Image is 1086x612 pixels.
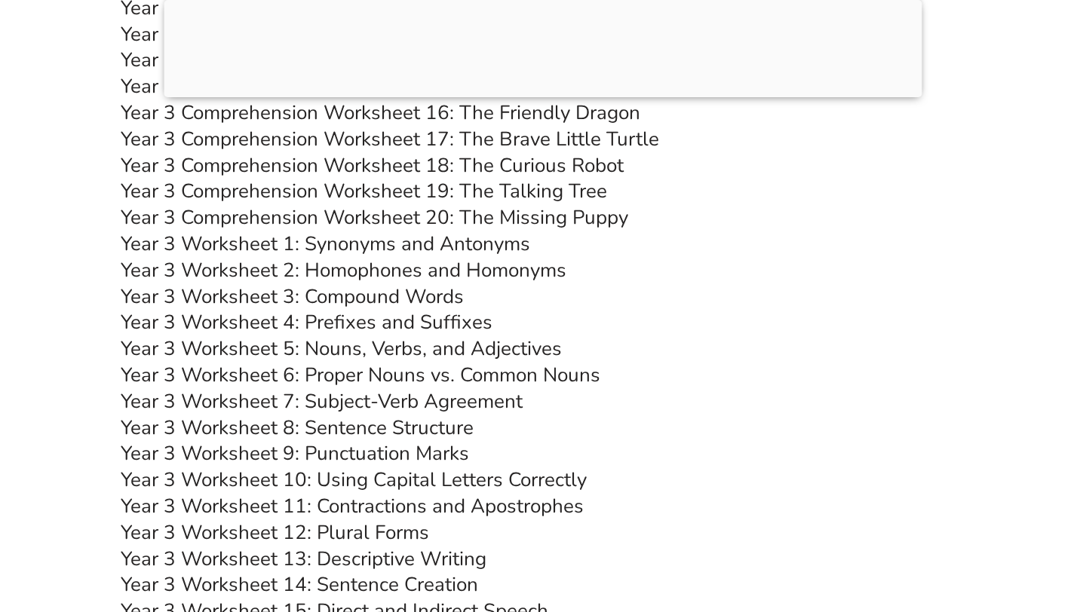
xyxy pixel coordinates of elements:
[121,546,486,572] a: Year 3 Worksheet 13: Descriptive Writing
[121,467,587,493] a: Year 3 Worksheet 10: Using Capital Letters Correctly
[121,571,478,598] a: Year 3 Worksheet 14: Sentence Creation
[121,309,492,335] a: Year 3 Worksheet 4: Prefixes and Suffixes
[121,152,624,179] a: Year 3 Comprehension Worksheet 18: The Curious Robot
[121,178,607,204] a: Year 3 Comprehension Worksheet 19: The Talking Tree
[121,440,469,467] a: Year 3 Worksheet 9: Punctuation Marks
[121,283,464,310] a: Year 3 Worksheet 3: Compound Words
[121,99,640,126] a: Year 3 Comprehension Worksheet 16: The Friendly Dragon
[121,415,474,441] a: Year 3 Worksheet 8: Sentence Structure
[121,21,653,47] a: Year 3 Comprehension Worksheet 13: The Enchanted Forest
[121,204,628,231] a: Year 3 Comprehension Worksheet 20: The Missing Puppy
[121,47,689,73] a: Year 3 Comprehension Worksheet 14: The Time Travellers Diary
[121,362,600,388] a: Year 3 Worksheet 6: Proper Nouns vs. Common Nouns
[121,257,566,283] a: Year 3 Worksheet 2: Homophones and Homonyms
[827,442,1086,612] iframe: Chat Widget
[121,519,429,546] a: Year 3 Worksheet 12: Plural Forms
[121,231,530,257] a: Year 3 Worksheet 1: Synonyms and Antonyms
[121,493,584,519] a: Year 3 Worksheet 11: Contractions and Apostrophes
[121,73,667,99] a: Year 3 Comprehension Worksheet 15: 10 points to Hufflepuff!
[121,335,562,362] a: Year 3 Worksheet 5: Nouns, Verbs, and Adjectives
[121,126,659,152] a: Year 3 Comprehension Worksheet 17: The Brave Little Turtle
[121,388,523,415] a: Year 3 Worksheet 7: Subject-Verb Agreement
